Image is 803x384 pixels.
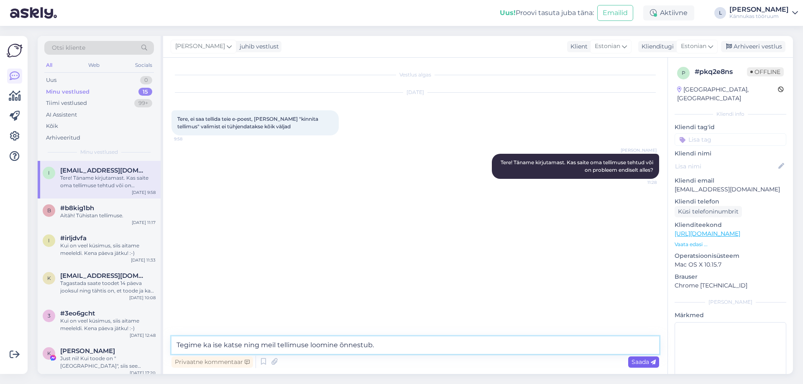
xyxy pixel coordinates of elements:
[171,71,659,79] div: Vestlus algas
[87,60,101,71] div: Web
[675,162,777,171] input: Lisa nimi
[675,252,786,260] p: Operatsioonisüsteem
[60,347,115,355] span: Kadri Tulev
[60,280,156,295] div: Tagastada saate toodet 14 päeva jooksul ning tähtis on, et toode ja ka pakend oleks uueväärne.
[48,313,51,319] span: 3
[60,204,94,212] span: #b8kig1bh
[729,13,789,20] div: Kännukas tööruum
[675,221,786,229] p: Klienditeekond
[174,136,205,142] span: 9:58
[675,298,786,306] div: [PERSON_NAME]
[47,275,51,281] span: k
[171,356,253,368] div: Privaatne kommentaar
[48,237,50,244] span: i
[46,99,87,107] div: Tiimi vestlused
[130,370,156,376] div: [DATE] 17:20
[48,170,50,176] span: i
[129,295,156,301] div: [DATE] 10:08
[729,6,789,13] div: [PERSON_NAME]
[44,60,54,71] div: All
[675,185,786,194] p: [EMAIL_ADDRESS][DOMAIN_NAME]
[132,219,156,226] div: [DATE] 11:17
[595,42,620,51] span: Estonian
[46,134,80,142] div: Arhiveeritud
[675,281,786,290] p: Chrome [TECHNICAL_ID]
[60,355,156,370] div: Just nii! Kui toode on "[GEOGRAPHIC_DATA]", siis see tähendab seda, et on esinduses olemas.
[675,272,786,281] p: Brauser
[60,317,156,332] div: Kui on veel küsimus, siis aitame meeleldi. Kena päeva jätku! :-)
[638,42,674,51] div: Klienditugi
[60,272,147,280] span: kaia.kirsimagi@gmail.com
[140,76,152,84] div: 0
[675,260,786,269] p: Mac OS X 10.15.7
[682,70,685,76] span: p
[175,42,225,51] span: [PERSON_NAME]
[721,41,785,52] div: Arhiveeri vestlus
[60,310,95,317] span: #3eo6gcht
[675,241,786,248] p: Vaata edasi ...
[46,111,77,119] div: AI Assistent
[747,67,784,76] span: Offline
[134,99,152,107] div: 99+
[695,67,747,77] div: # pkq2e8ns
[675,123,786,132] p: Kliendi tag'id
[675,133,786,146] input: Lisa tag
[132,189,156,196] div: [DATE] 9:58
[171,336,659,354] textarea: Tegime ka ise katse ning meil tellimuse loomine õnnestub.
[47,350,51,356] span: K
[60,242,156,257] div: Kui on veel küsimus, siis aitame meeleldi. Kena päeva jätku! :-)
[171,89,659,96] div: [DATE]
[632,358,656,366] span: Saada
[675,176,786,185] p: Kliendi email
[47,207,51,214] span: b
[675,230,740,237] a: [URL][DOMAIN_NAME]
[236,42,279,51] div: juhib vestlust
[46,88,90,96] div: Minu vestlused
[501,159,655,173] span: Tere! Täname kirjutamast. Kas saite oma tellimuse tehtud või on probleem endiselt alles?
[675,311,786,320] p: Märkmed
[46,122,58,130] div: Kõik
[675,149,786,158] p: Kliendi nimi
[133,60,154,71] div: Socials
[131,257,156,263] div: [DATE] 11:33
[729,6,798,20] a: [PERSON_NAME]Kännukas tööruum
[7,43,23,58] img: Askly Logo
[625,179,657,186] span: 11:28
[597,5,633,21] button: Emailid
[177,116,320,130] span: Tere, ei saa tellida teie e-poest, [PERSON_NAME] "kinnita tellimus" valimist ei tühjendatakse kõi...
[500,8,594,18] div: Proovi tasuta juba täna:
[675,197,786,206] p: Kliendi telefon
[675,110,786,118] div: Kliendi info
[60,234,87,242] span: #irljdvfa
[675,206,742,217] div: Küsi telefoninumbrit
[500,9,516,17] b: Uus!
[60,167,147,174] span: info@konoven.dev
[60,212,156,219] div: Aitäh! Tühistan tellimuse.
[60,174,156,189] div: Tere! Täname kirjutamast. Kas saite oma tellimuse tehtud või on probleem endiselt alles?
[714,7,726,19] div: L
[567,42,588,51] div: Klient
[138,88,152,96] div: 15
[52,43,85,52] span: Otsi kliente
[621,147,657,153] span: [PERSON_NAME]
[677,85,778,103] div: [GEOGRAPHIC_DATA], [GEOGRAPHIC_DATA]
[46,76,56,84] div: Uus
[80,148,118,156] span: Minu vestlused
[681,42,706,51] span: Estonian
[643,5,694,20] div: Aktiivne
[130,332,156,338] div: [DATE] 12:48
